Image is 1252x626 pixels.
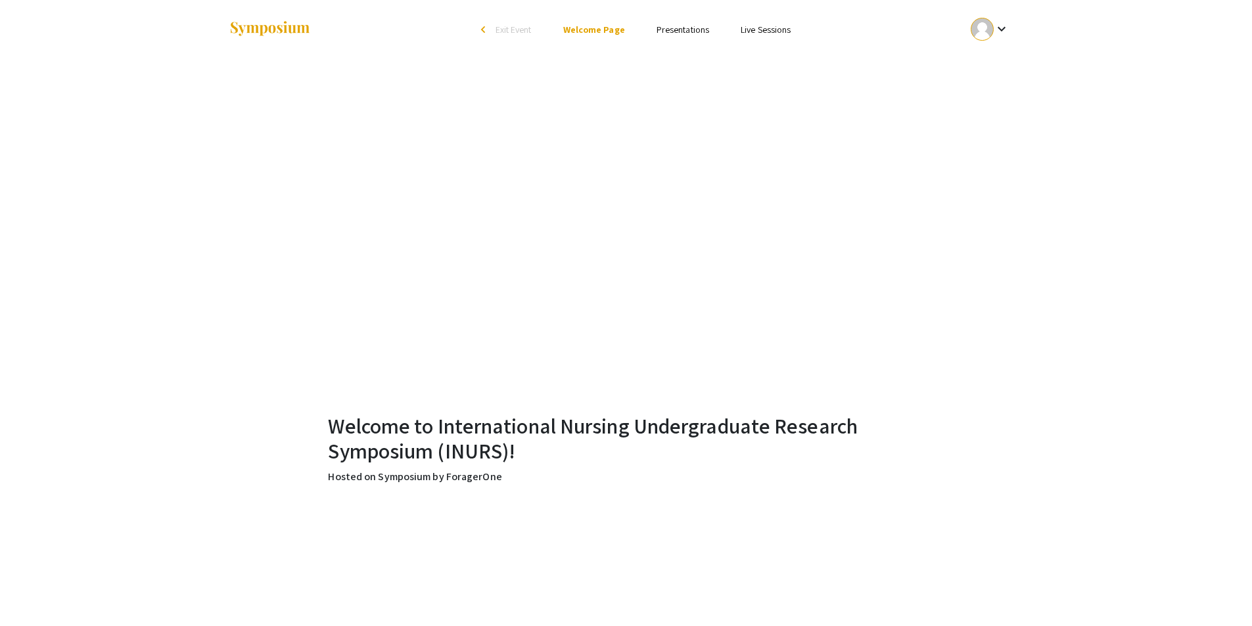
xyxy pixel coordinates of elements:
[331,66,922,398] iframe: Welcome to INURS 2025 – A Message from Dean Yingling
[741,24,791,35] a: Live Sessions
[657,24,709,35] a: Presentations
[496,24,532,35] span: Exit Event
[229,20,311,38] img: Symposium by ForagerOne
[563,24,625,35] a: Welcome Page
[328,413,923,464] h2: Welcome to International Nursing Undergraduate Research Symposium (INURS)!
[10,567,56,616] iframe: Chat
[328,469,923,485] p: Hosted on Symposium by ForagerOne
[994,21,1009,37] mat-icon: Expand account dropdown
[957,14,1023,44] button: Expand account dropdown
[481,26,489,34] div: arrow_back_ios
